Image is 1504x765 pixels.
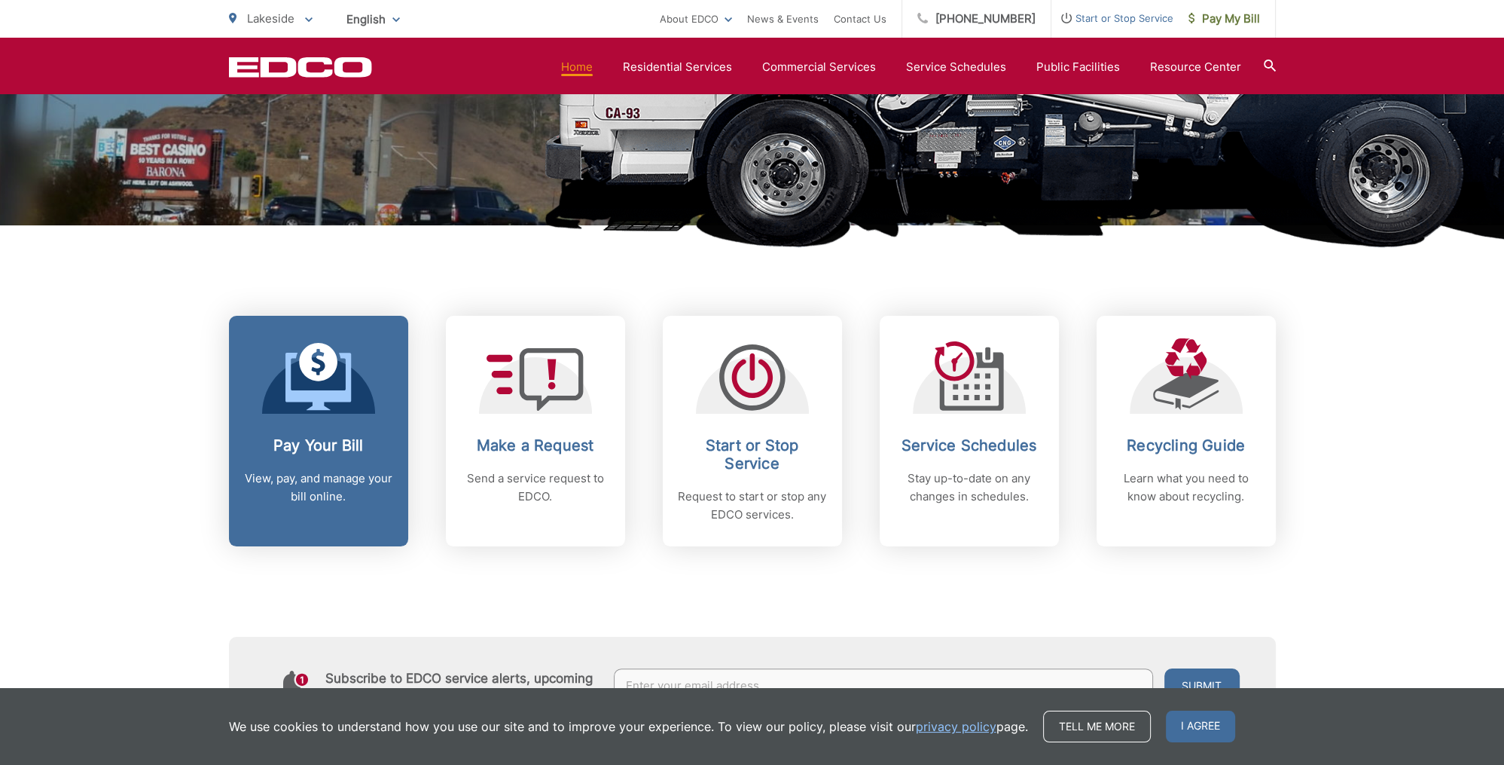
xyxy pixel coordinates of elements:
h4: Subscribe to EDCO service alerts, upcoming events & environmental news: [325,671,599,701]
a: Home [561,58,593,76]
p: Learn what you need to know about recycling. [1112,470,1261,506]
span: I agree [1166,711,1235,742]
h2: Make a Request [461,436,610,454]
p: View, pay, and manage your bill online. [244,470,393,506]
a: Commercial Services [762,58,876,76]
a: Public Facilities [1036,58,1120,76]
a: Make a Request Send a service request to EDCO. [446,316,625,546]
a: Contact Us [834,10,886,28]
a: Service Schedules Stay up-to-date on any changes in schedules. [880,316,1059,546]
a: About EDCO [660,10,732,28]
a: Pay Your Bill View, pay, and manage your bill online. [229,316,408,546]
a: Resource Center [1150,58,1241,76]
a: Tell me more [1043,711,1151,742]
a: Service Schedules [906,58,1006,76]
h2: Recycling Guide [1112,436,1261,454]
a: Recycling Guide Learn what you need to know about recycling. [1097,316,1276,546]
h2: Start or Stop Service [678,436,827,473]
a: Residential Services [623,58,732,76]
p: Request to start or stop any EDCO services. [678,488,827,524]
span: English [335,6,411,32]
p: Stay up-to-date on any changes in schedules. [895,470,1044,506]
a: News & Events [747,10,819,28]
a: EDCD logo. Return to the homepage. [229,57,372,78]
h2: Service Schedules [895,436,1044,454]
input: Enter your email address... [614,669,1153,703]
h2: Pay Your Bill [244,436,393,454]
p: We use cookies to understand how you use our site and to improve your experience. To view our pol... [229,718,1028,736]
button: Submit [1164,669,1240,703]
span: Pay My Bill [1188,10,1260,28]
a: privacy policy [916,718,996,736]
p: Send a service request to EDCO. [461,470,610,506]
span: Lakeside [247,11,294,26]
